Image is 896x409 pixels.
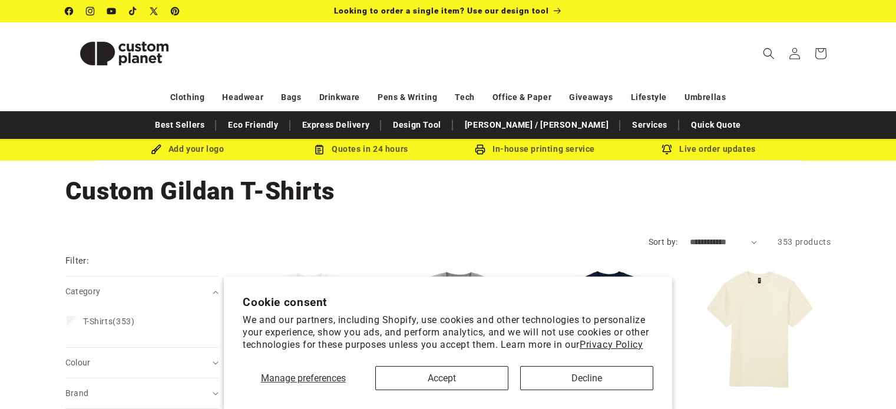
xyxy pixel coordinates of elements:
[65,27,183,80] img: Custom Planet
[261,373,346,384] span: Manage preferences
[492,87,551,108] a: Office & Paper
[65,277,219,307] summary: Category (0 selected)
[65,287,101,296] span: Category
[65,388,89,398] span: Brand
[778,237,831,247] span: 353 products
[662,144,672,155] img: Order updates
[685,87,726,108] a: Umbrellas
[170,87,205,108] a: Clothing
[83,317,113,326] span: T-Shirts
[455,87,474,108] a: Tech
[622,142,796,157] div: Live order updates
[149,115,210,135] a: Best Sellers
[65,358,91,367] span: Colour
[83,316,135,327] span: (353)
[756,41,782,66] summary: Search
[65,254,90,268] h2: Filter:
[580,339,643,350] a: Privacy Policy
[378,87,437,108] a: Pens & Writing
[649,237,678,247] label: Sort by:
[314,144,325,155] img: Order Updates Icon
[459,115,614,135] a: [PERSON_NAME] / [PERSON_NAME]
[275,142,448,157] div: Quotes in 24 hours
[151,144,161,155] img: Brush Icon
[296,115,376,135] a: Express Delivery
[520,366,653,390] button: Decline
[243,295,653,309] h2: Cookie consent
[475,144,485,155] img: In-house printing
[243,366,363,390] button: Manage preferences
[387,115,447,135] a: Design Tool
[319,87,360,108] a: Drinkware
[101,142,275,157] div: Add your logo
[61,22,187,84] a: Custom Planet
[375,366,508,390] button: Accept
[222,87,263,108] a: Headwear
[631,87,667,108] a: Lifestyle
[448,142,622,157] div: In-house printing service
[243,314,653,351] p: We and our partners, including Shopify, use cookies and other technologies to personalize your ex...
[569,87,613,108] a: Giveaways
[281,87,301,108] a: Bags
[334,6,549,15] span: Looking to order a single item? Use our design tool
[685,115,747,135] a: Quick Quote
[65,378,219,408] summary: Brand (0 selected)
[222,115,284,135] a: Eco Friendly
[626,115,673,135] a: Services
[65,348,219,378] summary: Colour (0 selected)
[65,175,831,207] h1: Custom Gildan T-Shirts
